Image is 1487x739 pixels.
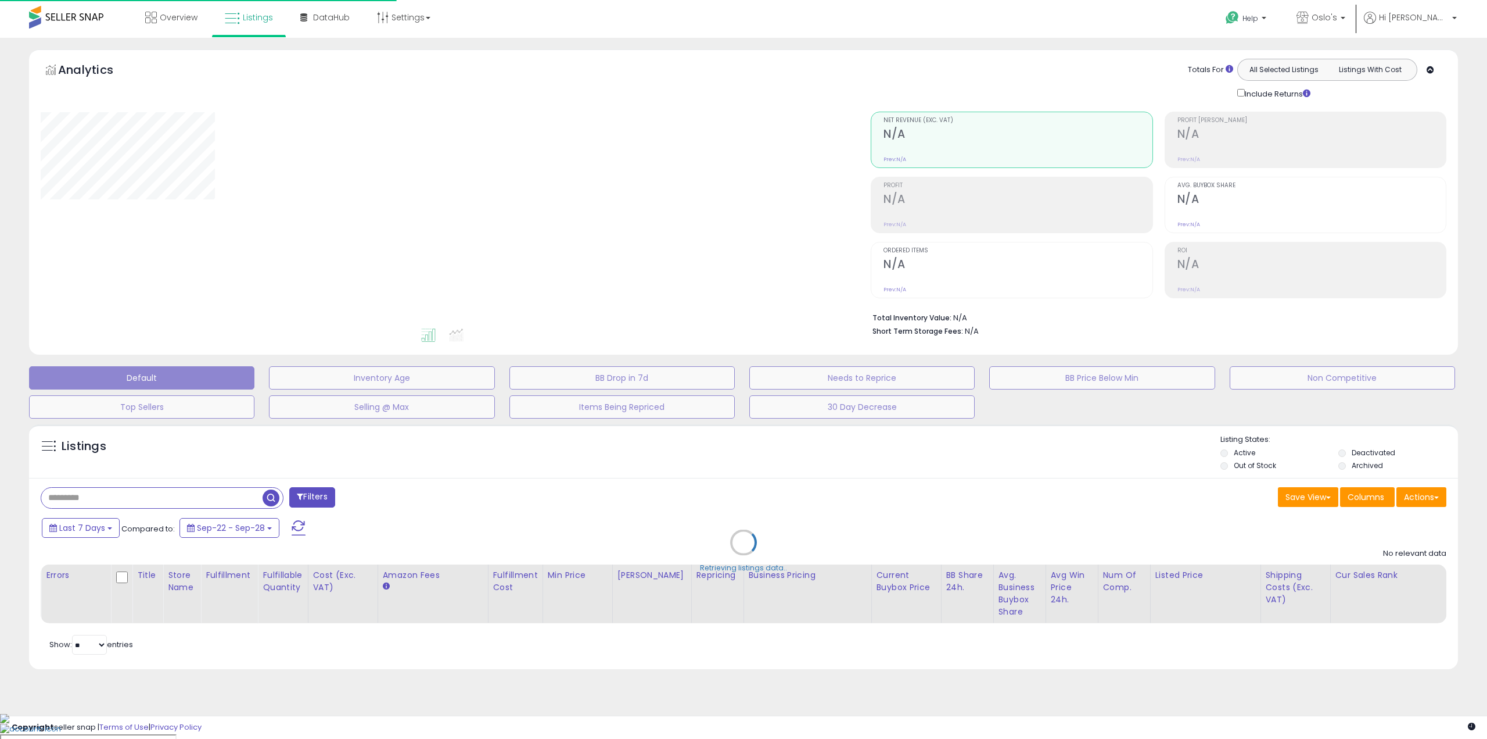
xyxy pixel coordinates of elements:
b: Short Term Storage Fees: [872,326,963,336]
button: Items Being Repriced [509,395,735,419]
small: Prev: N/A [883,221,906,228]
b: Total Inventory Value: [872,313,951,323]
small: Prev: N/A [1177,156,1200,163]
button: Top Sellers [29,395,254,419]
h2: N/A [883,258,1152,273]
span: Ordered Items [883,248,1152,254]
button: All Selected Listings [1241,62,1327,77]
li: N/A [872,310,1438,324]
span: N/A [965,326,979,337]
span: Avg. Buybox Share [1177,183,1446,189]
span: Net Revenue (Exc. VAT) [883,117,1152,124]
span: Oslo's [1312,12,1337,23]
button: BB Drop in 7d [509,366,735,390]
i: Get Help [1225,10,1240,25]
button: Listings With Cost [1327,62,1413,77]
small: Prev: N/A [883,156,906,163]
h5: Analytics [58,62,136,81]
h2: N/A [883,127,1152,143]
button: Selling @ Max [269,395,494,419]
small: Prev: N/A [883,286,906,293]
div: Include Returns [1229,87,1324,100]
span: Help [1242,13,1258,23]
button: 30 Day Decrease [749,395,975,419]
small: Prev: N/A [1177,221,1200,228]
h2: N/A [1177,258,1446,273]
a: Help [1216,2,1278,38]
div: Totals For [1188,65,1233,76]
button: Non Competitive [1230,366,1455,390]
button: Inventory Age [269,366,494,390]
span: DataHub [313,12,350,23]
h2: N/A [883,192,1152,208]
button: BB Price Below Min [989,366,1215,390]
span: Overview [160,12,197,23]
h2: N/A [1177,192,1446,208]
small: Prev: N/A [1177,286,1200,293]
span: Listings [243,12,273,23]
span: Hi [PERSON_NAME] [1379,12,1449,23]
h2: N/A [1177,127,1446,143]
div: Retrieving listings data.. [700,563,787,573]
button: Default [29,366,254,390]
button: Needs to Reprice [749,366,975,390]
span: ROI [1177,248,1446,254]
span: Profit [883,183,1152,189]
span: Profit [PERSON_NAME] [1177,117,1446,124]
a: Hi [PERSON_NAME] [1364,12,1457,38]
